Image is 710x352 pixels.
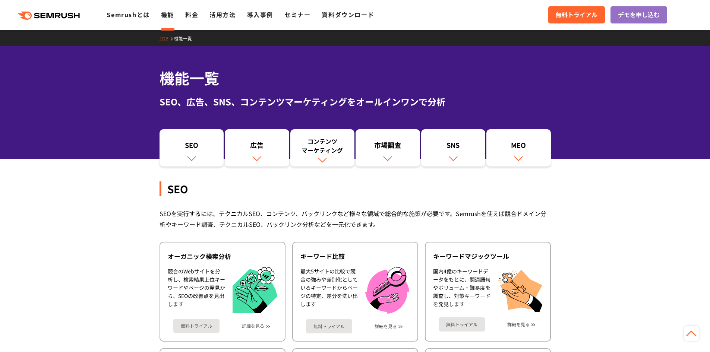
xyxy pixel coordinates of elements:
[433,267,490,312] div: 国内4億のキーワードデータをもとに、関連語句やボリューム・難易度を調査し、対策キーワードを発見します
[160,35,174,41] a: TOP
[160,181,551,196] div: SEO
[168,267,225,314] div: 競合のWebサイトを分析し、検索結果上位キーワードやページの発見から、SEOの改善点を見出します
[433,252,543,261] div: キーワードマジックツール
[439,317,485,332] a: 無料トライアル
[306,319,352,333] a: 無料トライアル
[556,10,597,20] span: 無料トライアル
[174,35,198,41] a: 機能一覧
[548,6,605,23] a: 無料トライアル
[225,129,289,167] a: 広告
[185,10,198,19] a: 料金
[160,67,551,89] h1: 機能一覧
[107,10,149,19] a: Semrushとは
[160,129,224,167] a: SEO
[322,10,374,19] a: 資料ダウンロード
[486,129,551,167] a: MEO
[507,322,530,327] a: 詳細を見る
[365,267,409,314] img: キーワード比較
[228,140,285,153] div: 広告
[242,323,264,329] a: 詳細を見る
[359,140,416,153] div: 市場調査
[356,129,420,167] a: 市場調査
[247,10,273,19] a: 導入事例
[610,6,667,23] a: デモを申し込む
[425,140,482,153] div: SNS
[290,129,355,167] a: コンテンツマーケティング
[233,267,277,314] img: オーガニック検索分析
[618,10,660,20] span: デモを申し込む
[300,267,358,314] div: 最大5サイトの比較で競合の強みや差別化としているキーワードからページの特定、差分を洗い出します
[160,208,551,230] div: SEOを実行するには、テクニカルSEO、コンテンツ、バックリンクなど様々な領域で総合的な施策が必要です。Semrushを使えば競合ドメイン分析やキーワード調査、テクニカルSEO、バックリンク分析...
[375,324,397,329] a: 詳細を見る
[300,252,410,261] div: キーワード比較
[161,10,174,19] a: 機能
[168,252,277,261] div: オーガニック検索分析
[163,140,220,153] div: SEO
[209,10,236,19] a: 活用方法
[173,319,220,333] a: 無料トライアル
[284,10,310,19] a: セミナー
[490,140,547,153] div: MEO
[498,267,543,312] img: キーワードマジックツール
[294,137,351,155] div: コンテンツ マーケティング
[421,129,486,167] a: SNS
[160,95,551,108] div: SEO、広告、SNS、コンテンツマーケティングをオールインワンで分析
